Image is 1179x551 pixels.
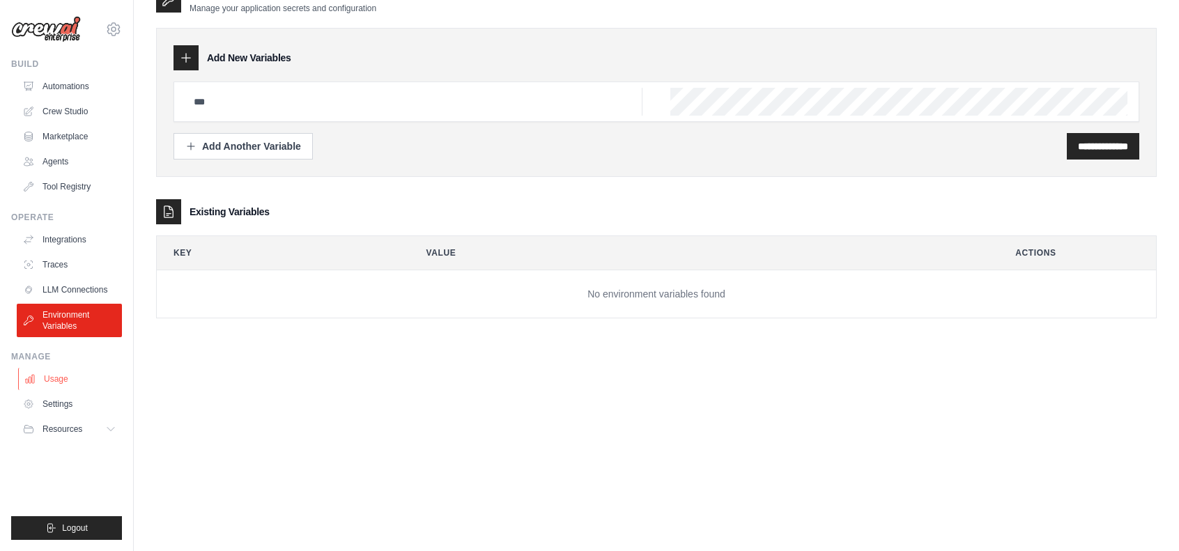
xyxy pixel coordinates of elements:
h3: Add New Variables [207,51,291,65]
div: Build [11,59,122,70]
div: Manage [11,351,122,362]
button: Logout [11,516,122,540]
div: Add Another Variable [185,139,301,153]
a: Agents [17,150,122,173]
a: Marketplace [17,125,122,148]
a: Settings [17,393,122,415]
a: Environment Variables [17,304,122,337]
a: Tool Registry [17,176,122,198]
a: Traces [17,254,122,276]
h3: Existing Variables [190,205,270,219]
img: Logo [11,16,81,42]
th: Key [157,236,399,270]
button: Resources [17,418,122,440]
a: Integrations [17,228,122,251]
th: Actions [999,236,1156,270]
a: Usage [18,368,123,390]
a: Automations [17,75,122,98]
th: Value [410,236,988,270]
span: Logout [62,522,88,534]
p: Manage your application secrets and configuration [190,3,376,14]
a: Crew Studio [17,100,122,123]
div: Operate [11,212,122,223]
span: Resources [43,424,82,435]
td: No environment variables found [157,270,1156,318]
button: Add Another Variable [174,133,313,160]
a: LLM Connections [17,279,122,301]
